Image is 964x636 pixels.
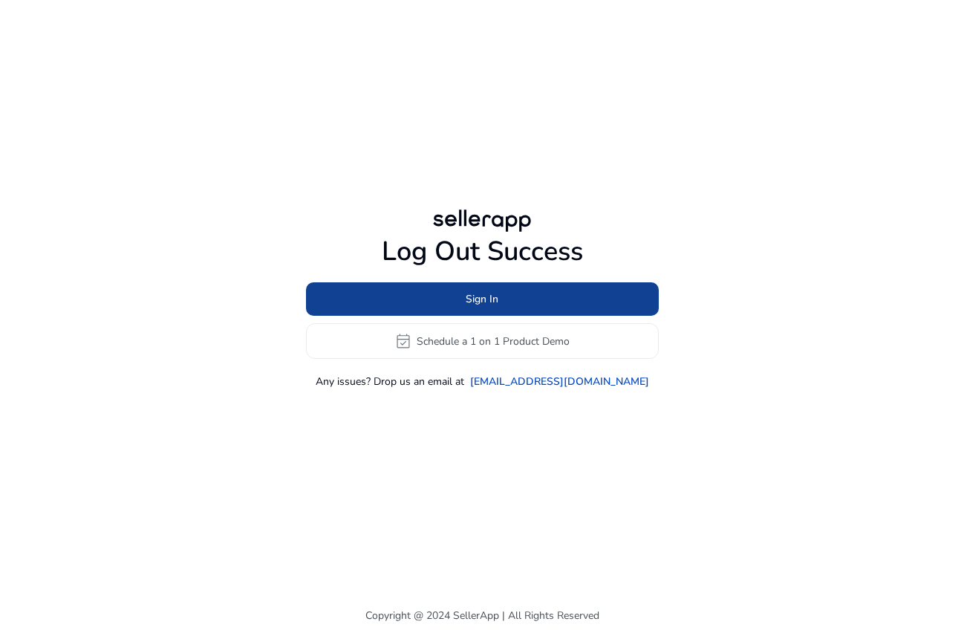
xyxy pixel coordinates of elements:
[316,374,464,389] p: Any issues? Drop us an email at
[470,374,649,389] a: [EMAIL_ADDRESS][DOMAIN_NAME]
[306,282,659,316] button: Sign In
[394,332,412,350] span: event_available
[306,236,659,267] h1: Log Out Success
[306,323,659,359] button: event_availableSchedule a 1 on 1 Product Demo
[466,291,498,307] span: Sign In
